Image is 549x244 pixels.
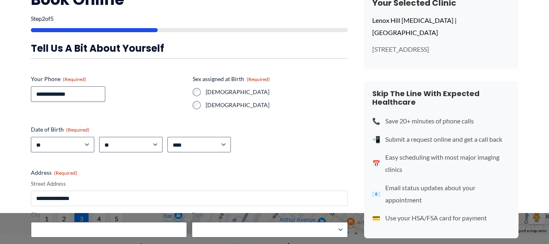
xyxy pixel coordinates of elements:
span: 2 [42,15,45,22]
p: [STREET_ADDRESS] [372,45,510,54]
span: (Required) [63,76,86,82]
legend: Address [31,169,77,177]
li: Save 20+ minutes of phone calls [372,115,510,127]
span: (Required) [54,170,77,176]
h3: Tell us a bit about yourself [31,42,348,55]
span: 💳 [372,212,380,224]
span: (Required) [247,76,270,82]
label: [DEMOGRAPHIC_DATA] [206,101,348,109]
legend: Date of Birth [31,125,89,134]
span: 5 [50,15,54,22]
legend: Sex assigned at Birth [193,75,270,83]
label: Your Phone [31,75,186,83]
span: 📲 [372,133,380,145]
span: (Required) [66,127,89,133]
label: [DEMOGRAPHIC_DATA] [206,88,348,96]
p: Lenox Hill [MEDICAL_DATA] | [GEOGRAPHIC_DATA] [372,14,510,38]
span: 📞 [372,115,380,127]
p: Step of [31,16,348,22]
li: Email status updates about your appointment [372,182,510,206]
h4: Skip The Line With Expected Healthcare [372,89,510,107]
label: Street Address [31,180,348,188]
span: 📧 [372,188,380,200]
label: City [31,211,187,219]
span: 📅 [372,157,380,169]
li: Use your HSA/FSA card for payment [372,212,510,224]
li: Submit a request online and get a call back [372,133,510,145]
li: Easy scheduling with most major imaging clinics [372,151,510,175]
label: State [192,211,348,219]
